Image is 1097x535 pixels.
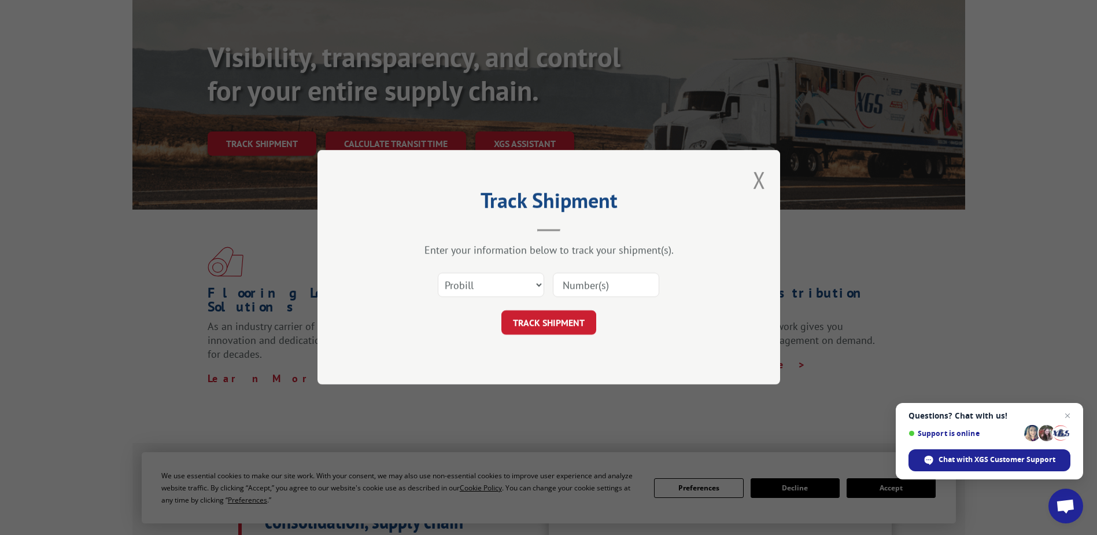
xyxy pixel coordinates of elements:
[1061,409,1074,423] span: Close chat
[375,192,722,214] h2: Track Shipment
[908,411,1070,420] span: Questions? Chat with us!
[908,449,1070,471] div: Chat with XGS Customer Support
[753,164,766,195] button: Close modal
[939,455,1055,465] span: Chat with XGS Customer Support
[553,273,659,298] input: Number(s)
[501,311,596,335] button: TRACK SHIPMENT
[375,244,722,257] div: Enter your information below to track your shipment(s).
[1048,489,1083,523] div: Open chat
[908,429,1020,438] span: Support is online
